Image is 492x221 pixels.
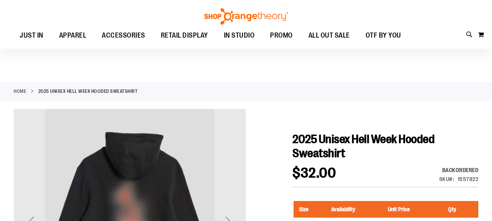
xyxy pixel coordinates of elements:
div: Availability [439,166,479,174]
th: Availability [314,201,372,218]
span: RETAIL DISPLAY [161,27,208,44]
div: Backordered [439,166,479,174]
span: PROMO [270,27,293,44]
strong: 2025 Unisex Hell Week Hooded Sweatshirt [38,88,138,95]
img: Shop Orangetheory [203,8,289,25]
span: 2025 Unisex Hell Week Hooded Sweatshirt [292,132,434,160]
th: Qty [426,201,478,218]
span: OTF BY YOU [366,27,401,44]
span: APPAREL [59,27,87,44]
th: Unit Price [372,201,426,218]
div: 1557822 [458,175,479,183]
span: $32.00 [292,165,336,181]
span: IN STUDIO [224,27,255,44]
th: Size [294,201,314,218]
a: Home [14,88,26,95]
strong: SKU [439,176,454,182]
span: JUST IN [20,27,43,44]
span: ACCESSORIES [102,27,145,44]
span: ALL OUT SALE [308,27,350,44]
